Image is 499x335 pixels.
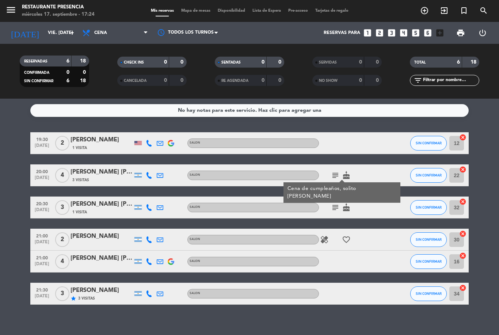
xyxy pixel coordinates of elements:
[33,231,51,240] span: 21:00
[478,28,487,37] i: power_settings_new
[72,145,87,151] span: 1 Visita
[164,78,167,83] strong: 0
[440,6,449,15] i: exit_to_app
[320,235,329,244] i: healing
[415,4,434,17] span: RESERVAR MESA
[190,141,200,144] span: SALON
[24,60,47,63] span: RESERVADAS
[55,254,69,269] span: 4
[312,9,352,13] span: Tarjetas de regalo
[342,235,351,244] i: favorite_border
[178,106,321,115] div: No hay notas para este servicio. Haz clic para agregar una
[22,4,95,11] div: Restaurante Presencia
[33,135,51,143] span: 19:30
[24,79,53,83] span: SIN CONFIRMAR
[71,286,133,295] div: [PERSON_NAME]
[410,232,447,247] button: SIN CONFIRMAR
[459,166,466,173] i: cancel
[324,30,360,35] span: Reservas para
[55,168,69,183] span: 4
[33,262,51,270] span: [DATE]
[124,61,144,64] span: CHECK INS
[94,30,107,35] span: Cena
[168,258,174,265] img: google-logo.png
[471,60,478,65] strong: 18
[33,208,51,216] span: [DATE]
[319,61,337,64] span: SERVIDAS
[422,76,479,84] input: Filtrar por nombre...
[479,6,488,15] i: search
[410,200,447,215] button: SIN CONFIRMAR
[66,78,69,83] strong: 6
[71,199,133,209] div: [PERSON_NAME] [PERSON_NAME]
[33,167,51,175] span: 20:00
[164,60,167,65] strong: 0
[416,237,442,241] span: SIN CONFIRMAR
[456,28,465,37] span: print
[278,78,283,83] strong: 0
[410,254,447,269] button: SIN CONFIRMAR
[434,4,454,17] span: WALK IN
[80,58,87,64] strong: 18
[33,294,51,302] span: [DATE]
[55,136,69,151] span: 2
[5,25,44,41] i: [DATE]
[416,141,442,145] span: SIN CONFIRMAR
[331,171,340,180] i: subject
[387,28,396,38] i: looks_3
[66,70,69,75] strong: 0
[168,140,174,146] img: google-logo.png
[359,78,362,83] strong: 0
[319,79,338,83] span: NO SHOW
[459,134,466,141] i: cancel
[221,79,248,83] span: RE AGENDADA
[416,205,442,209] span: SIN CONFIRMAR
[423,28,433,38] i: looks_6
[287,185,397,200] div: Cena de cumpleaños, solito [PERSON_NAME]
[459,284,466,292] i: cancel
[416,259,442,263] span: SIN CONFIRMAR
[80,78,87,83] strong: 18
[342,171,351,180] i: cake
[454,4,474,17] span: Reserva especial
[214,9,249,13] span: Disponibilidad
[190,292,200,295] span: SALON
[147,9,178,13] span: Mis reservas
[278,60,283,65] strong: 0
[459,252,466,259] i: cancel
[414,61,426,64] span: TOTAL
[285,9,312,13] span: Pre-acceso
[33,143,51,152] span: [DATE]
[5,4,16,15] i: menu
[375,28,384,38] i: looks_two
[410,168,447,183] button: SIN CONFIRMAR
[33,199,51,208] span: 20:30
[71,167,133,177] div: [PERSON_NAME] [PERSON_NAME] Boietti
[262,60,264,65] strong: 0
[262,78,264,83] strong: 0
[190,206,200,209] span: SALON
[55,232,69,247] span: 2
[460,6,468,15] i: turned_in_not
[359,60,362,65] strong: 0
[33,240,51,248] span: [DATE]
[22,11,95,18] div: miércoles 17. septiembre - 17:24
[457,60,460,65] strong: 6
[71,135,133,145] div: [PERSON_NAME]
[24,71,49,75] span: CONFIRMADA
[331,203,340,212] i: subject
[5,4,16,18] button: menu
[66,58,69,64] strong: 6
[72,177,89,183] span: 3 Visitas
[459,230,466,237] i: cancel
[55,286,69,301] span: 3
[399,28,408,38] i: looks_4
[68,28,77,37] i: arrow_drop_down
[180,60,185,65] strong: 0
[249,9,285,13] span: Lista de Espera
[178,9,214,13] span: Mapa de mesas
[33,253,51,262] span: 21:00
[190,260,200,263] span: SALON
[221,61,241,64] span: SENTADAS
[376,78,380,83] strong: 0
